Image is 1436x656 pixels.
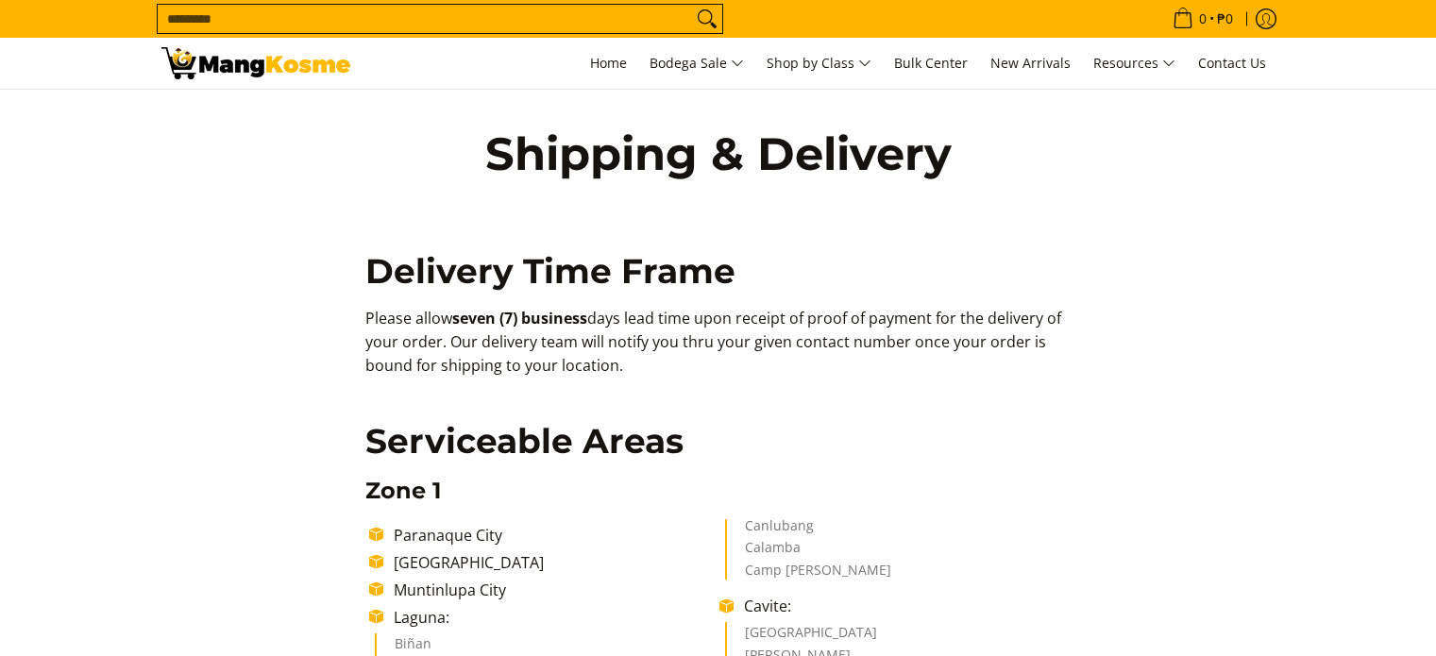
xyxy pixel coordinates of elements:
li: [GEOGRAPHIC_DATA] [745,626,1052,648]
span: • [1167,8,1239,29]
span: Contact Us [1198,54,1266,72]
span: Bulk Center [894,54,968,72]
img: Shipping &amp; Delivery Page l Mang Kosme: Home Appliances Warehouse Sale! [161,47,350,79]
li: Cavite: [735,595,1070,617]
p: Please allow days lead time upon receipt of proof of payment for the delivery of your order. Our ... [365,307,1071,395]
a: Bulk Center [885,38,977,89]
a: Home [581,38,636,89]
span: Paranaque City [394,525,502,546]
h3: Zone 1 [365,477,1071,505]
li: Camp [PERSON_NAME] [745,563,1052,580]
li: [GEOGRAPHIC_DATA] [384,551,719,574]
b: seven (7) business [452,308,587,328]
span: Home [590,54,627,72]
h2: Serviceable Areas [365,420,1071,463]
span: ₱0 [1214,12,1236,25]
a: Shop by Class [757,38,881,89]
span: Shop by Class [767,52,871,76]
li: Muntinlupa City [384,579,719,601]
span: New Arrivals [990,54,1071,72]
nav: Main Menu [369,38,1276,89]
a: New Arrivals [981,38,1080,89]
a: Resources [1084,38,1185,89]
a: Bodega Sale [640,38,753,89]
h2: Delivery Time Frame [365,250,1071,293]
h1: Shipping & Delivery [445,126,992,182]
span: 0 [1196,12,1209,25]
li: Calamba [745,541,1052,563]
li: Laguna: [384,606,719,629]
button: Search [692,5,722,33]
span: Bodega Sale [650,52,744,76]
li: Canlubang [745,519,1052,542]
a: Contact Us [1189,38,1276,89]
span: Resources [1093,52,1175,76]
